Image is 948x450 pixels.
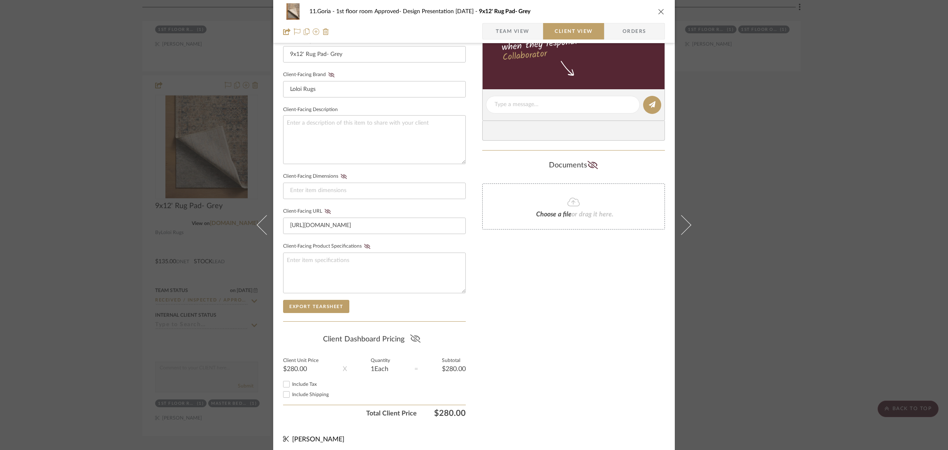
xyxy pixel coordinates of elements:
[322,209,333,214] button: Client-Facing URL
[658,8,665,15] button: close
[283,209,333,214] label: Client-Facing URL
[482,159,665,172] div: Documents
[292,382,317,387] span: Include Tax
[417,408,466,418] span: $280.00
[283,183,466,199] input: Enter item dimensions
[283,46,466,63] input: Enter Client-Facing Item Name
[292,436,344,443] span: [PERSON_NAME]
[323,28,329,35] img: Remove from project
[283,3,303,20] img: 174fb99c-5401-44fd-b077-3023c77812ce_48x40.jpg
[442,359,466,363] label: Subtotal
[336,9,479,14] span: 1st floor room Approved- Design Presentation [DATE]
[362,244,373,249] button: Client-Facing Product Specifications
[283,366,318,372] div: $280.00
[572,211,613,218] span: or drag it here.
[292,392,329,397] span: Include Shipping
[371,359,390,363] label: Quantity
[283,300,349,313] button: Export Tearsheet
[338,174,349,179] button: Client-Facing Dimensions
[326,72,337,78] button: Client-Facing Brand
[283,72,337,78] label: Client-Facing Brand
[371,366,390,372] div: 1 Each
[283,218,466,234] input: Enter item URL
[283,408,417,418] span: Total Client Price
[283,330,466,349] div: Client Dashboard Pricing
[613,23,655,39] span: Orders
[479,9,530,14] span: 9x12' Rug Pad- Grey
[283,359,318,363] label: Client Unit Price
[555,23,592,39] span: Client View
[283,108,338,112] label: Client-Facing Description
[414,364,418,374] div: =
[442,366,466,372] div: $280.00
[343,364,347,374] div: X
[283,174,349,179] label: Client-Facing Dimensions
[283,81,466,97] input: Enter Client-Facing Brand
[283,244,373,249] label: Client-Facing Product Specifications
[309,9,336,14] span: 11.Goria
[536,211,572,218] span: Choose a file
[496,23,530,39] span: Team View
